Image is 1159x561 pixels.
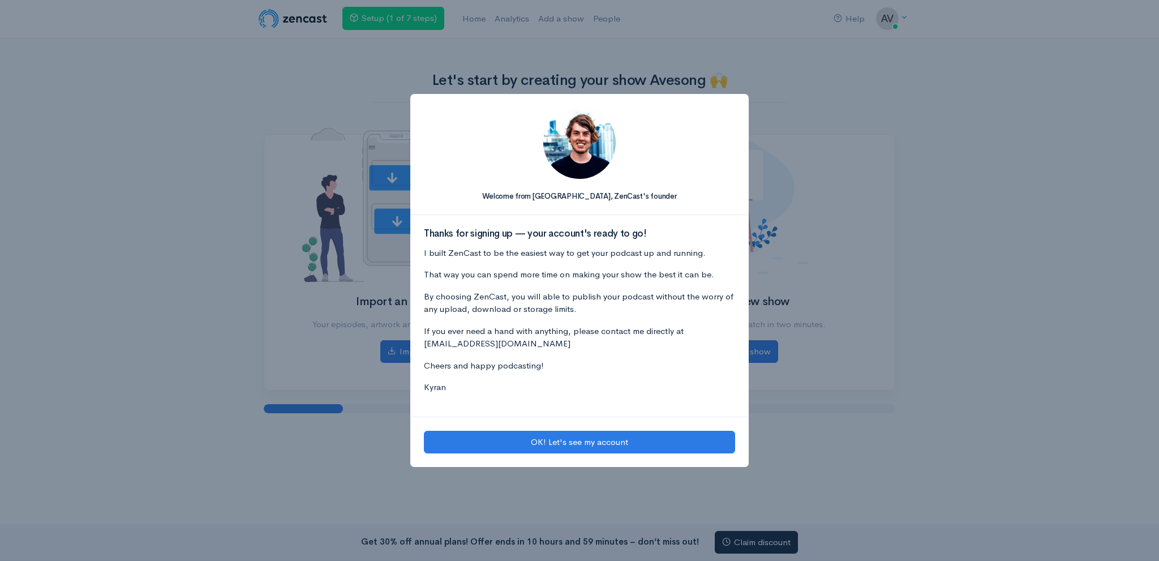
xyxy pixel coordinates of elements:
[424,290,735,316] p: By choosing ZenCast, you will able to publish your podcast without the worry of any upload, downl...
[1121,523,1148,550] iframe: gist-messenger-bubble-iframe
[424,268,735,281] p: That way you can spend more time on making your show the best it can be.
[424,192,735,200] h5: Welcome from [GEOGRAPHIC_DATA], ZenCast's founder
[424,325,735,350] p: If you ever need a hand with anything, please contact me directly at [EMAIL_ADDRESS][DOMAIN_NAME]
[424,229,735,239] h3: Thanks for signing up — your account's ready to go!
[424,247,735,260] p: I built ZenCast to be the easiest way to get your podcast up and running.
[424,381,735,394] p: Kyran
[424,431,735,454] button: OK! Let's see my account
[424,359,735,372] p: Cheers and happy podcasting!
